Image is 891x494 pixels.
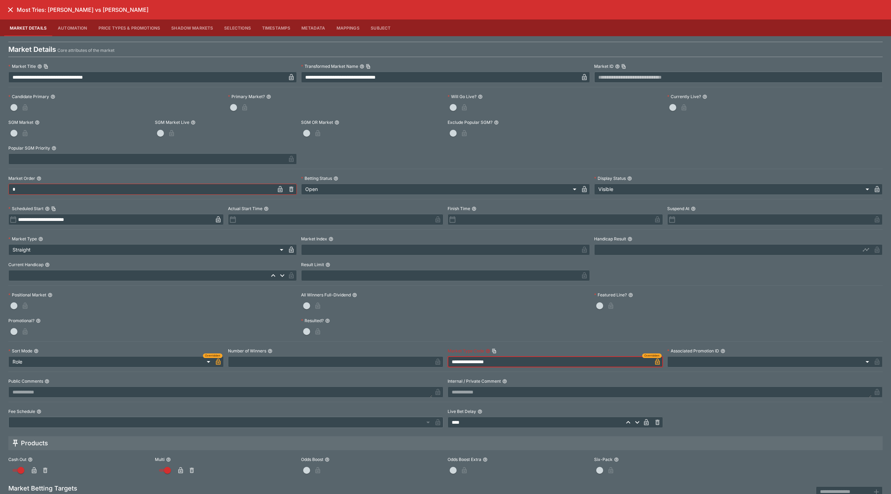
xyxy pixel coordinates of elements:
[8,206,44,212] p: Scheduled Start
[48,293,53,297] button: Positional Market
[325,262,330,267] button: Result Limit
[301,318,324,324] p: Resulted?
[329,237,333,241] button: Market Index
[366,64,371,69] button: Copy To Clipboard
[301,262,324,268] p: Result Limit
[52,146,56,151] button: Popular SGM Priority
[266,94,271,99] button: Primary Market?
[37,64,42,69] button: Market TitleCopy To Clipboard
[720,349,725,353] button: Associated Promotion ID
[4,3,17,16] button: close
[8,456,26,462] p: Cash Out
[472,206,476,211] button: Finish Time
[21,439,48,447] h5: Products
[296,19,331,36] button: Metadata
[352,293,357,297] button: All Winners Full-Dividend
[8,348,32,354] p: Sort Mode
[360,64,364,69] button: Transformed Market NameCopy To Clipboard
[8,236,37,242] p: Market Type
[448,94,476,99] p: Will Go Live?
[166,19,219,36] button: Shadow Markets
[448,348,484,354] p: Market Type Code
[257,19,296,36] button: Timestamps
[667,94,701,99] p: Currently Live?
[28,457,33,462] button: Cash Out
[667,206,689,212] p: Suspend At
[4,19,52,36] button: Market Details
[448,456,481,462] p: Odds Boost Extra
[205,353,220,358] span: Overridden
[492,349,497,353] button: Copy To Clipboard
[8,45,56,54] h4: Market Details
[219,19,257,36] button: Selections
[35,120,40,125] button: SGM Market
[166,457,171,462] button: Multi
[621,64,626,69] button: Copy To Clipboard
[325,318,330,323] button: Resulted?
[268,349,273,353] button: Number of Winners
[8,244,286,255] div: Straight
[448,378,501,384] p: Internal / Private Comment
[614,457,619,462] button: Six-Pack
[17,6,149,14] h6: Most Tries: [PERSON_NAME] vs [PERSON_NAME]
[34,349,39,353] button: Sort Mode
[191,120,196,125] button: SGM Market Live
[594,63,614,69] p: Market ID
[301,292,351,298] p: All Winners Full-Dividend
[594,292,627,298] p: Featured Line?
[8,63,36,69] p: Market Title
[494,120,499,125] button: Exclude Popular SGM?
[644,353,660,358] span: Overridden
[325,457,330,462] button: Odds Boost
[301,175,332,181] p: Betting Status
[37,176,41,181] button: Market Order
[594,456,613,462] p: Six-Pack
[301,456,323,462] p: Odds Boost
[478,94,483,99] button: Will Go Live?
[334,120,339,125] button: SGM OR Market
[93,19,166,36] button: Price Types & Promotions
[228,94,265,99] p: Primary Market?
[333,176,338,181] button: Betting Status
[38,237,43,241] button: Market Type
[45,206,50,211] button: Scheduled StartCopy To Clipboard
[264,206,269,211] button: Actual Start Time
[52,19,93,36] button: Automation
[301,184,578,195] div: Open
[448,119,492,125] p: Exclude Popular SGM?
[8,94,49,99] p: Candidate Primary
[44,64,48,69] button: Copy To Clipboard
[8,378,43,384] p: Public Comments
[8,262,44,268] p: Current Handicap
[502,379,507,384] button: Internal / Private Comment
[8,356,213,367] div: Role
[51,206,56,211] button: Copy To Clipboard
[486,349,490,353] button: Market Type CodeCopy To Clipboard
[594,175,626,181] p: Display Status
[228,348,266,354] p: Number of Winners
[8,292,46,298] p: Positional Market
[301,236,327,242] p: Market Index
[301,63,358,69] p: Transformed Market Name
[8,175,35,181] p: Market Order
[8,318,34,324] p: Promotional?
[615,64,620,69] button: Market IDCopy To Clipboard
[478,409,482,414] button: Live Bet Delay
[627,176,632,181] button: Display Status
[50,94,55,99] button: Candidate Primary
[365,19,396,36] button: Subject
[8,408,35,414] p: Fee Schedule
[448,206,470,212] p: Finish Time
[448,408,476,414] p: Live Bet Delay
[331,19,365,36] button: Mappings
[702,94,707,99] button: Currently Live?
[691,206,696,211] button: Suspend At
[8,119,33,125] p: SGM Market
[37,409,41,414] button: Fee Schedule
[628,293,633,297] button: Featured Line?
[8,484,92,492] h5: Market Betting Targets
[628,237,632,241] button: Handicap Result
[57,47,115,54] p: Core attributes of the market
[36,318,41,323] button: Promotional?
[155,119,189,125] p: SGM Market Live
